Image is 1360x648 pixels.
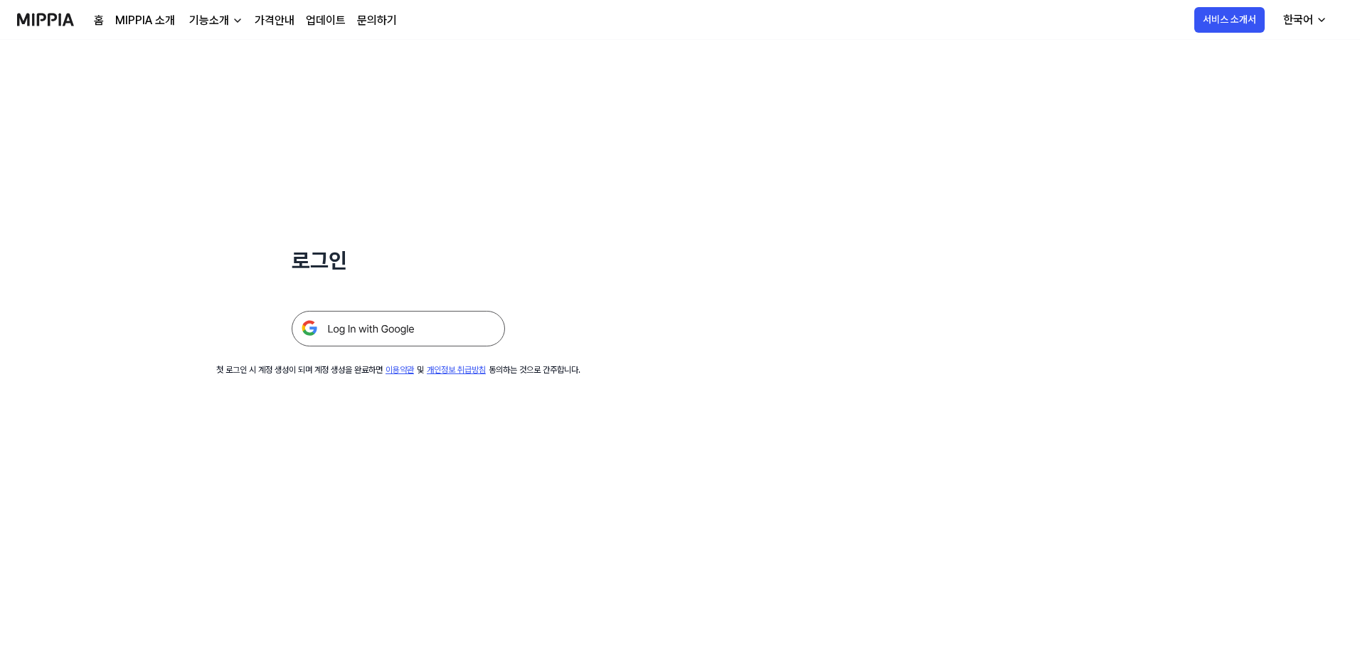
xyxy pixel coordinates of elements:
div: 첫 로그인 시 계정 생성이 되며 계정 생성을 완료하면 및 동의하는 것으로 간주합니다. [216,363,580,376]
div: 한국어 [1280,11,1316,28]
a: 업데이트 [306,12,346,29]
a: 가격안내 [255,12,294,29]
img: 구글 로그인 버튼 [292,311,505,346]
img: down [232,15,243,26]
a: MIPPIA 소개 [115,12,175,29]
button: 기능소개 [186,12,243,29]
a: 문의하기 [357,12,397,29]
a: 개인정보 취급방침 [427,365,486,375]
h1: 로그인 [292,245,505,277]
button: 한국어 [1272,6,1336,34]
button: 서비스 소개서 [1194,7,1265,33]
div: 기능소개 [186,12,232,29]
a: 이용약관 [386,365,414,375]
a: 홈 [94,12,104,29]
